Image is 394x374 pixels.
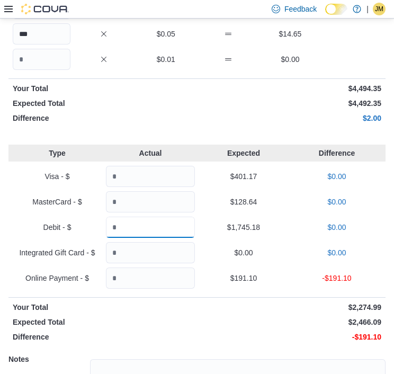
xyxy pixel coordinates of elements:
p: Your Total [13,302,195,313]
input: Quantity [106,242,195,263]
p: $0.05 [137,29,195,39]
p: Integrated Gift Card - $ [13,247,102,258]
p: $2,466.09 [199,317,381,327]
h5: Notes [8,349,88,370]
p: -$191.10 [199,332,381,342]
p: $0.00 [292,171,381,182]
p: Expected Total [13,317,195,327]
input: Quantity [13,23,70,44]
input: Quantity [13,49,70,70]
p: Visa - $ [13,171,102,182]
p: $1,745.18 [199,222,288,233]
p: $0.00 [292,222,381,233]
p: $4,494.35 [199,83,381,94]
p: $2.00 [199,113,381,123]
p: Online Payment - $ [13,273,102,283]
p: $401.17 [199,171,288,182]
p: Expected Total [13,98,195,109]
div: James Mussellam [373,3,386,15]
p: $0.01 [137,54,195,65]
p: | [366,3,369,15]
p: $0.00 [261,54,319,65]
input: Quantity [106,217,195,238]
p: $128.64 [199,197,288,207]
span: JM [375,3,383,15]
p: Difference [292,148,381,158]
p: MasterCard - $ [13,197,102,207]
span: Feedback [284,4,317,14]
input: Quantity [106,191,195,212]
p: $14.65 [261,29,319,39]
p: $0.00 [292,197,381,207]
p: $191.10 [199,273,288,283]
p: -$191.10 [292,273,381,283]
p: $0.00 [292,247,381,258]
p: Expected [199,148,288,158]
input: Quantity [106,268,195,289]
p: Your Total [13,83,195,94]
p: Difference [13,113,195,123]
p: Type [13,148,102,158]
img: Cova [21,4,69,14]
p: $2,274.99 [199,302,381,313]
input: Quantity [106,166,195,187]
p: Difference [13,332,195,342]
p: $4,492.35 [199,98,381,109]
p: Actual [106,148,195,158]
input: Dark Mode [325,4,347,15]
p: $0.00 [199,247,288,258]
p: Debit - $ [13,222,102,233]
